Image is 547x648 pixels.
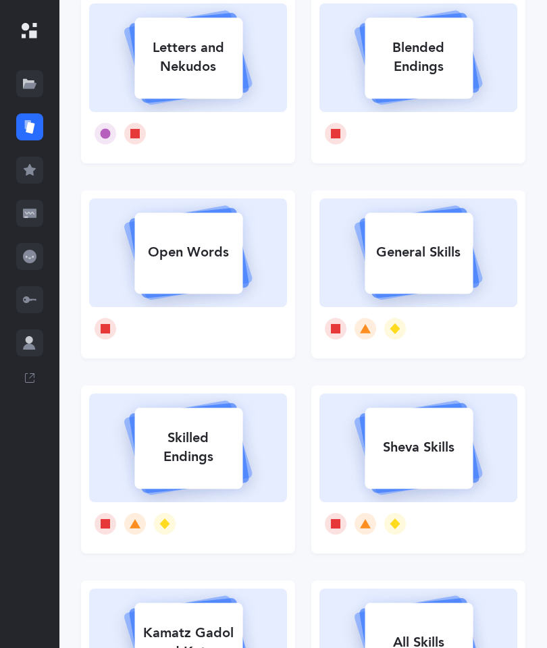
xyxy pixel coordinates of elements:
div: Blended Endings [365,30,473,84]
div: Sheva Skills [365,430,473,465]
div: Open Words [134,235,242,270]
div: Letters and Nekudos [134,30,242,84]
div: General Skills [365,235,473,270]
div: Skilled Endings [134,421,242,475]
